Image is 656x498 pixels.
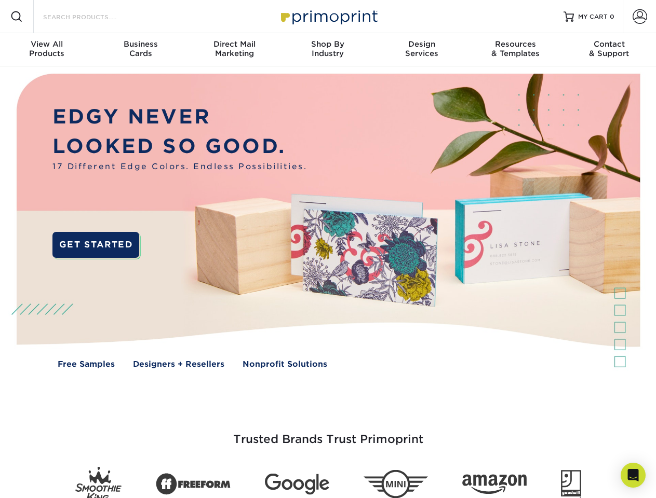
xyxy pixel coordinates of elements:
img: Amazon [462,475,527,494]
div: & Support [563,39,656,58]
span: 0 [610,13,614,20]
img: Goodwill [561,470,581,498]
div: Open Intercom Messenger [621,463,646,488]
a: Nonprofit Solutions [243,358,327,370]
span: MY CART [578,12,608,21]
img: Google [265,474,329,495]
span: Shop By [281,39,374,49]
a: Resources& Templates [468,33,562,66]
h3: Trusted Brands Trust Primoprint [24,408,632,459]
p: EDGY NEVER [52,102,307,132]
span: Business [93,39,187,49]
a: BusinessCards [93,33,187,66]
span: Direct Mail [188,39,281,49]
span: 17 Different Edge Colors. Endless Possibilities. [52,161,307,173]
a: Shop ByIndustry [281,33,374,66]
a: GET STARTED [52,232,139,258]
span: Design [375,39,468,49]
input: SEARCH PRODUCTS..... [42,10,143,23]
span: Contact [563,39,656,49]
div: Marketing [188,39,281,58]
a: Designers + Resellers [133,358,224,370]
iframe: Google Customer Reviews [3,466,88,494]
div: Industry [281,39,374,58]
p: LOOKED SO GOOD. [52,132,307,161]
div: Cards [93,39,187,58]
span: Resources [468,39,562,49]
a: DesignServices [375,33,468,66]
div: Services [375,39,468,58]
a: Free Samples [58,358,115,370]
img: Primoprint [276,5,380,27]
a: Direct MailMarketing [188,33,281,66]
a: Contact& Support [563,33,656,66]
div: & Templates [468,39,562,58]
